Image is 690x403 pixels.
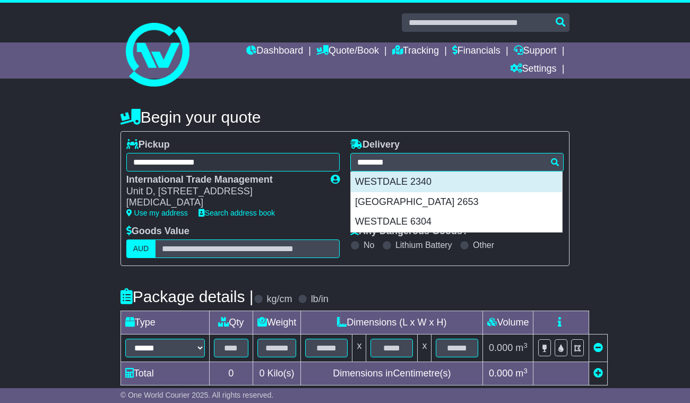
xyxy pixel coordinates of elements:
td: 0 [209,362,253,385]
td: Dimensions (L x W x H) [301,311,483,335]
div: [GEOGRAPHIC_DATA] 2653 [351,192,562,212]
a: Quote/Book [316,42,379,61]
td: x [418,335,432,362]
div: Unit D, [STREET_ADDRESS][MEDICAL_DATA] [126,186,320,209]
td: Weight [253,311,301,335]
td: Kilo(s) [253,362,301,385]
a: Remove this item [593,342,603,353]
sup: 3 [523,341,528,349]
span: 0.000 [489,368,513,379]
a: Financials [452,42,501,61]
td: Volume [483,311,533,335]
a: Search address book [199,209,275,217]
label: Pickup [126,139,170,151]
a: Tracking [392,42,439,61]
a: Support [514,42,557,61]
td: Qty [209,311,253,335]
a: Add new item [593,368,603,379]
td: Total [120,362,209,385]
label: No [364,240,374,250]
label: lb/in [311,294,329,305]
h4: Begin your quote [120,108,570,126]
typeahead: Please provide city [350,153,564,172]
span: © One World Courier 2025. All rights reserved. [120,391,274,399]
label: Lithium Battery [395,240,452,250]
span: 0 [260,368,265,379]
a: Dashboard [246,42,303,61]
label: AUD [126,239,156,258]
span: m [515,368,528,379]
div: WESTDALE 2340 [351,172,562,192]
span: 0.000 [489,342,513,353]
td: Type [120,311,209,335]
td: x [352,335,366,362]
a: Use my address [126,209,188,217]
span: m [515,342,528,353]
label: Other [473,240,494,250]
a: Settings [510,61,557,79]
label: Delivery [350,139,400,151]
label: kg/cm [267,294,292,305]
div: International Trade Management [126,174,320,186]
div: WESTDALE 6304 [351,212,562,232]
h4: Package details | [120,288,254,305]
td: Dimensions in Centimetre(s) [301,362,483,385]
sup: 3 [523,367,528,375]
label: Goods Value [126,226,189,237]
